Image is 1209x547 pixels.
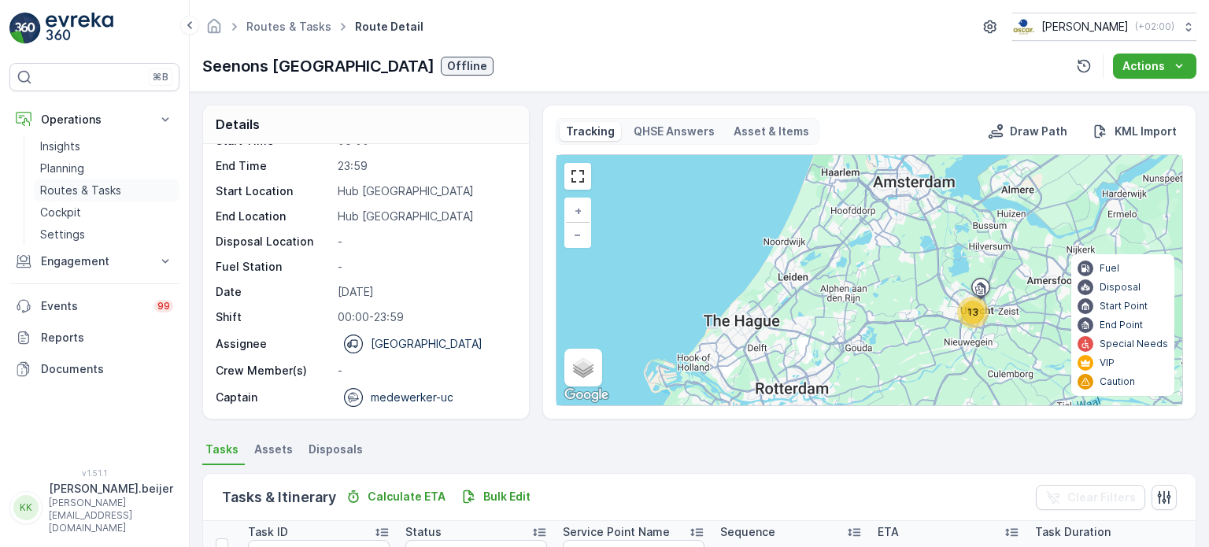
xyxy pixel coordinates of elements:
p: Planning [40,161,84,176]
span: Route Detail [352,19,427,35]
a: Zoom In [566,199,590,223]
p: ETA [878,524,899,540]
p: End Point [1100,319,1143,331]
a: Routes & Tasks [34,179,179,201]
a: View Fullscreen [566,164,590,188]
p: [PERSON_NAME].beijer [49,481,173,497]
button: KML Import [1086,122,1183,141]
span: Tasks [205,442,238,457]
p: Fuel Station [216,259,331,275]
div: 0 [556,155,1182,405]
p: Date [216,284,331,300]
p: ⌘B [153,71,168,83]
p: Insights [40,139,80,154]
a: Insights [34,135,179,157]
p: Routes & Tasks [40,183,121,198]
p: Clear Filters [1067,490,1136,505]
p: Actions [1122,58,1165,74]
button: Clear Filters [1036,485,1145,510]
p: QHSE Answers [634,124,715,139]
p: End Location [216,209,331,224]
p: Engagement [41,253,148,269]
button: Draw Path [982,122,1074,141]
div: 13 [957,297,989,328]
p: Task Duration [1035,524,1111,540]
p: Fuel [1100,262,1119,275]
button: Bulk Edit [455,487,537,506]
p: ( +02:00 ) [1135,20,1174,33]
button: Calculate ETA [339,487,452,506]
p: Shift [216,309,331,325]
p: Asset & Items [734,124,809,139]
p: Bulk Edit [483,489,531,504]
a: Homepage [205,24,223,37]
p: Hub [GEOGRAPHIC_DATA] [338,209,512,224]
span: v 1.51.1 [9,468,179,478]
p: Start Point [1100,300,1148,312]
p: Disposal Location [216,234,331,249]
p: Calculate ETA [368,489,446,504]
p: 99 [157,300,170,312]
p: Draw Path [1010,124,1067,139]
button: Offline [441,57,494,76]
p: [GEOGRAPHIC_DATA] [371,336,482,352]
p: - [338,234,512,249]
span: + [575,204,582,217]
span: Assets [254,442,293,457]
p: Service Point Name [563,524,670,540]
span: − [574,227,582,241]
p: 00:00-23:59 [338,309,512,325]
a: Zoom Out [566,223,590,246]
img: logo [9,13,41,44]
p: - [338,259,512,275]
a: Open this area in Google Maps (opens a new window) [560,385,612,405]
img: basis-logo_rgb2x.png [1012,18,1035,35]
p: KML Import [1115,124,1177,139]
button: Engagement [9,246,179,277]
p: Documents [41,361,173,377]
span: Disposals [309,442,363,457]
p: Sequence [720,524,775,540]
p: Tasks & Itinerary [222,486,336,508]
p: Hub [GEOGRAPHIC_DATA] [338,183,512,199]
a: Documents [9,353,179,385]
p: Status [405,524,442,540]
p: Tracking [566,124,615,139]
a: Settings [34,224,179,246]
button: Operations [9,104,179,135]
a: Routes & Tasks [246,20,331,33]
p: Task ID [248,524,288,540]
p: Crew Member(s) [216,363,331,379]
a: Layers [566,350,601,385]
button: Actions [1113,54,1196,79]
a: Cockpit [34,201,179,224]
a: Reports [9,322,179,353]
p: Assignee [216,336,267,352]
p: Captain [216,390,257,405]
p: Cockpit [40,205,81,220]
p: Offline [447,58,487,74]
p: [DATE] [338,284,512,300]
p: Disposal [1100,281,1141,294]
span: 13 [967,306,978,318]
p: Caution [1100,375,1135,388]
p: VIP [1100,357,1115,369]
p: - [338,363,512,379]
img: logo_light-DOdMpM7g.png [46,13,113,44]
a: Planning [34,157,179,179]
button: [PERSON_NAME](+02:00) [1012,13,1196,41]
p: [PERSON_NAME][EMAIL_ADDRESS][DOMAIN_NAME] [49,497,173,534]
p: Reports [41,330,173,346]
button: KK[PERSON_NAME].beijer[PERSON_NAME][EMAIL_ADDRESS][DOMAIN_NAME] [9,481,179,534]
p: [PERSON_NAME] [1041,19,1129,35]
p: 23:59 [338,158,512,174]
img: Google [560,385,612,405]
p: Seenons [GEOGRAPHIC_DATA] [202,54,434,78]
a: Events99 [9,290,179,322]
p: Start Location [216,183,331,199]
p: medewerker-uc [371,390,453,405]
p: Special Needs [1100,338,1168,350]
p: End Time [216,158,331,174]
p: Settings [40,227,85,242]
p: Details [216,115,260,134]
